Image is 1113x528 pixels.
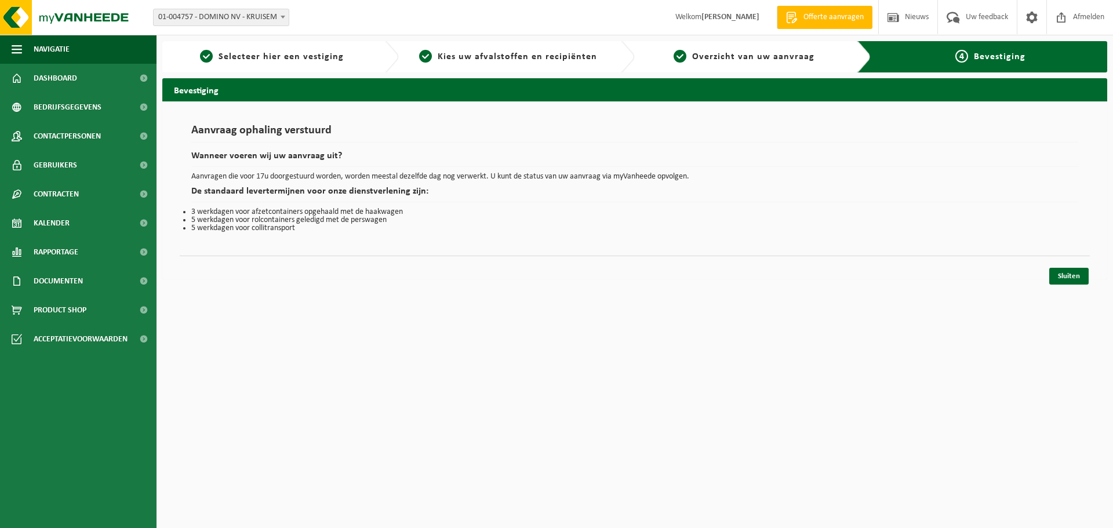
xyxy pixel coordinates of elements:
span: Bevestiging [974,52,1025,61]
span: Product Shop [34,296,86,325]
li: 3 werkdagen voor afzetcontainers opgehaald met de haakwagen [191,208,1078,216]
p: Aanvragen die voor 17u doorgestuurd worden, worden meestal dezelfde dag nog verwerkt. U kunt de s... [191,173,1078,181]
h1: Aanvraag ophaling verstuurd [191,125,1078,143]
strong: [PERSON_NAME] [701,13,759,21]
span: Navigatie [34,35,70,64]
span: Contactpersonen [34,122,101,151]
span: Offerte aanvragen [801,12,867,23]
span: 01-004757 - DOMINO NV - KRUISEM [154,9,289,26]
span: 3 [674,50,686,63]
h2: Bevestiging [162,78,1107,101]
li: 5 werkdagen voor rolcontainers geledigd met de perswagen [191,216,1078,224]
span: 01-004757 - DOMINO NV - KRUISEM [153,9,289,26]
li: 5 werkdagen voor collitransport [191,224,1078,232]
span: Contracten [34,180,79,209]
span: Gebruikers [34,151,77,180]
a: Sluiten [1049,268,1089,285]
span: 4 [955,50,968,63]
a: 3Overzicht van uw aanvraag [641,50,848,64]
span: Kies uw afvalstoffen en recipiënten [438,52,597,61]
span: Bedrijfsgegevens [34,93,101,122]
span: Rapportage [34,238,78,267]
span: Dashboard [34,64,77,93]
h2: Wanneer voeren wij uw aanvraag uit? [191,151,1078,167]
span: 1 [200,50,213,63]
span: Overzicht van uw aanvraag [692,52,814,61]
span: Documenten [34,267,83,296]
a: 1Selecteer hier een vestiging [168,50,376,64]
span: Selecteer hier een vestiging [219,52,344,61]
h2: De standaard levertermijnen voor onze dienstverlening zijn: [191,187,1078,202]
span: Kalender [34,209,70,238]
span: Acceptatievoorwaarden [34,325,128,354]
a: 2Kies uw afvalstoffen en recipiënten [405,50,612,64]
span: 2 [419,50,432,63]
a: Offerte aanvragen [777,6,872,29]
